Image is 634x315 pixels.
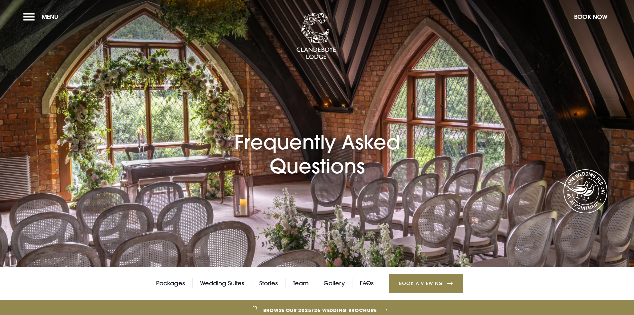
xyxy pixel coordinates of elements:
a: Wedding Suites [200,278,244,288]
button: Book Now [571,10,611,24]
button: Menu [23,10,62,24]
a: Book a Viewing [389,274,463,293]
a: FAQs [360,278,374,288]
h1: Frequently Asked Questions [184,92,450,178]
a: Gallery [323,278,345,288]
a: Packages [156,278,185,288]
a: Team [293,278,309,288]
a: Stories [259,278,278,288]
span: Menu [42,13,58,21]
img: Clandeboye Lodge [296,13,336,60]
